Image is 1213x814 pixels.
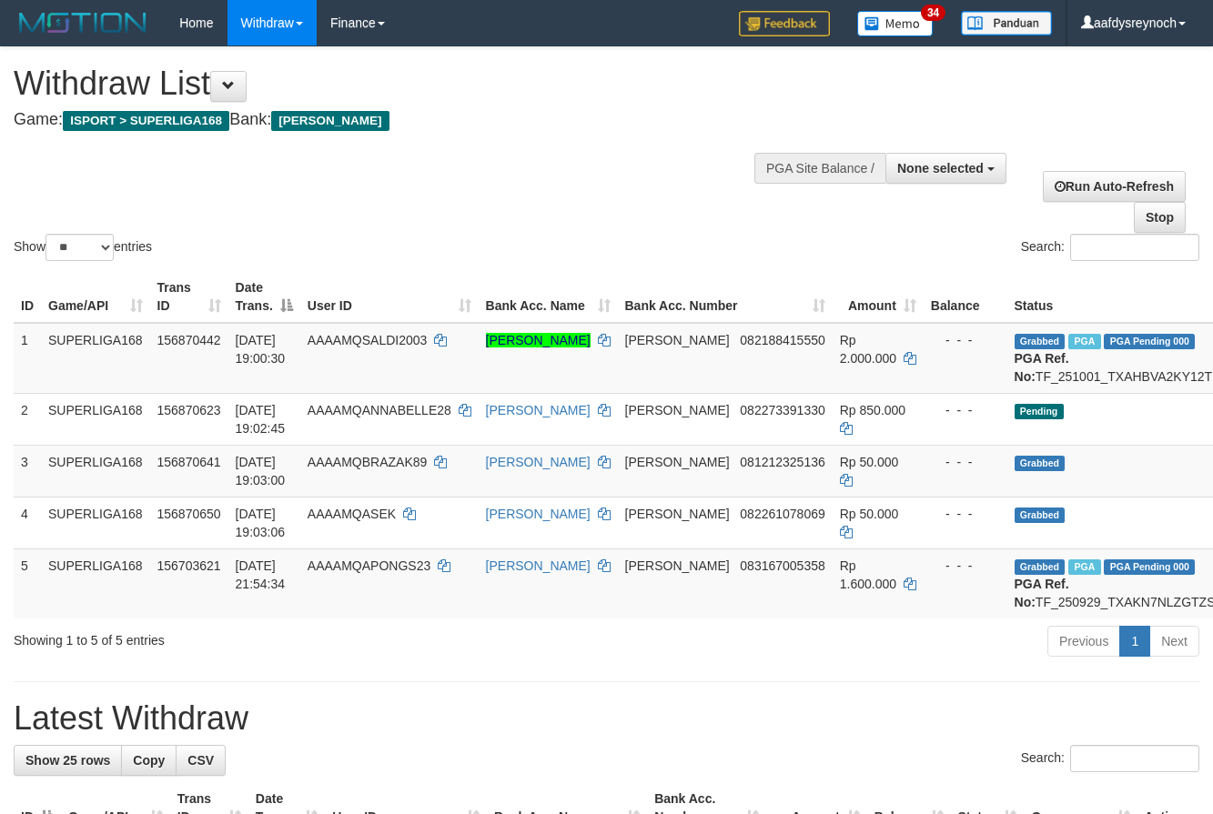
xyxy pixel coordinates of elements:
[1015,404,1064,419] span: Pending
[133,753,165,768] span: Copy
[1104,334,1195,349] span: PGA Pending
[931,557,1000,575] div: - - -
[1070,234,1199,261] input: Search:
[1068,559,1100,575] span: Marked by aafchhiseyha
[840,333,896,366] span: Rp 2.000.000
[1134,202,1186,233] a: Stop
[41,393,150,445] td: SUPERLIGA168
[618,271,833,323] th: Bank Acc. Number: activate to sort column ascending
[931,401,1000,419] div: - - -
[1021,745,1199,772] label: Search:
[931,453,1000,471] div: - - -
[931,331,1000,349] div: - - -
[236,558,286,591] span: [DATE] 21:54:34
[14,65,791,102] h1: Withdraw List
[924,271,1007,323] th: Balance
[308,455,428,469] span: AAAAMQBRAZAK89
[1043,171,1186,202] a: Run Auto-Refresh
[308,403,451,417] span: AAAAMQANNABELLE28
[897,161,984,176] span: None selected
[479,271,618,323] th: Bank Acc. Name: activate to sort column ascending
[121,745,177,776] a: Copy
[486,455,591,469] a: [PERSON_NAME]
[1015,507,1066,523] span: Grabbed
[308,333,428,347] span: AAAAMQSALDI2003
[14,624,491,649] div: Showing 1 to 5 of 5 entries
[833,271,924,323] th: Amount: activate to sort column ascending
[921,5,945,21] span: 34
[14,445,41,497] td: 3
[486,507,591,521] a: [PERSON_NAME]
[14,323,41,394] td: 1
[45,234,114,261] select: Showentries
[308,558,430,573] span: AAAAMQAPONGS23
[187,753,214,768] span: CSV
[486,333,591,347] a: [PERSON_NAME]
[840,455,899,469] span: Rp 50.000
[625,558,730,573] span: [PERSON_NAME]
[41,323,150,394] td: SUPERLIGA168
[1047,626,1120,657] a: Previous
[41,548,150,618] td: SUPERLIGA168
[625,507,730,521] span: [PERSON_NAME]
[740,558,824,573] span: Copy 083167005358 to clipboard
[271,111,389,131] span: [PERSON_NAME]
[236,333,286,366] span: [DATE] 19:00:30
[14,393,41,445] td: 2
[14,271,41,323] th: ID
[14,700,1199,737] h1: Latest Withdraw
[840,507,899,521] span: Rp 50.000
[157,333,221,347] span: 156870442
[1015,559,1066,575] span: Grabbed
[486,558,591,573] a: [PERSON_NAME]
[1015,456,1066,471] span: Grabbed
[1070,745,1199,772] input: Search:
[740,455,824,469] span: Copy 081212325136 to clipboard
[157,558,221,573] span: 156703621
[157,507,221,521] span: 156870650
[857,11,934,36] img: Button%20Memo.svg
[740,403,824,417] span: Copy 082273391330 to clipboard
[14,497,41,548] td: 4
[1104,559,1195,575] span: PGA Pending
[740,507,824,521] span: Copy 082261078069 to clipboard
[840,403,905,417] span: Rp 850.000
[625,403,730,417] span: [PERSON_NAME]
[25,753,110,768] span: Show 25 rows
[840,558,896,591] span: Rp 1.600.000
[625,333,730,347] span: [PERSON_NAME]
[1149,626,1199,657] a: Next
[486,403,591,417] a: [PERSON_NAME]
[14,9,152,36] img: MOTION_logo.png
[1015,577,1069,609] b: PGA Ref. No:
[1015,334,1066,349] span: Grabbed
[931,505,1000,523] div: - - -
[740,333,824,347] span: Copy 082188415550 to clipboard
[236,403,286,436] span: [DATE] 19:02:45
[157,455,221,469] span: 156870641
[236,455,286,487] span: [DATE] 19:03:00
[1015,351,1069,384] b: PGA Ref. No:
[1021,234,1199,261] label: Search:
[14,234,152,261] label: Show entries
[1119,626,1150,657] a: 1
[63,111,229,131] span: ISPORT > SUPERLIGA168
[41,271,150,323] th: Game/API: activate to sort column ascending
[41,445,150,497] td: SUPERLIGA168
[176,745,226,776] a: CSV
[625,455,730,469] span: [PERSON_NAME]
[885,153,1006,184] button: None selected
[157,403,221,417] span: 156870623
[1068,334,1100,349] span: Marked by aafsengchandara
[14,548,41,618] td: 5
[236,507,286,539] span: [DATE] 19:03:06
[41,497,150,548] td: SUPERLIGA168
[739,11,830,36] img: Feedback.jpg
[14,745,122,776] a: Show 25 rows
[754,153,885,184] div: PGA Site Balance /
[14,111,791,129] h4: Game: Bank:
[308,507,396,521] span: AAAAMQASEK
[961,11,1052,35] img: panduan.png
[228,271,300,323] th: Date Trans.: activate to sort column descending
[150,271,228,323] th: Trans ID: activate to sort column ascending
